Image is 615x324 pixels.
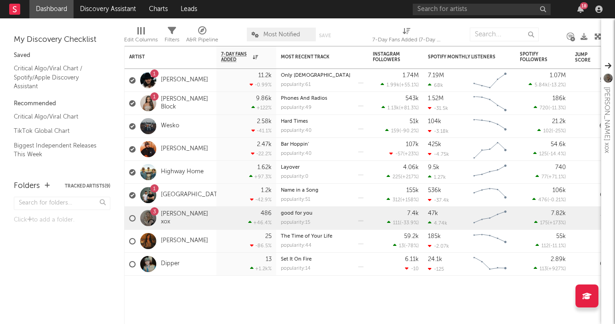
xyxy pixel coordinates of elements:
div: ( ) [537,128,566,134]
div: 51k [410,119,419,125]
div: 1.07M [550,73,566,79]
span: +71.1 % [548,175,564,180]
div: 1.74M [403,73,419,79]
div: Saved [14,50,110,61]
div: ( ) [381,82,419,88]
div: -31.5k [428,105,448,111]
div: popularity: 44 [281,243,312,248]
div: 18 [580,2,588,9]
div: ( ) [385,128,419,134]
span: 312 [393,198,400,203]
div: A&R Pipeline [186,34,218,45]
div: 486 [261,210,272,216]
div: 54.7 [575,144,612,155]
div: 64.9 [575,121,612,132]
div: 68k [428,82,443,88]
div: 7.19M [428,73,444,79]
span: 175 [540,221,548,226]
div: +122 % [251,105,272,111]
div: good for you [281,211,364,216]
div: 7.82k [551,210,566,216]
span: +927 % [548,267,564,272]
div: Filters [165,34,179,45]
span: -13.2 % [549,83,564,88]
span: -11.1 % [550,244,564,249]
div: ( ) [532,197,566,203]
div: popularity: 15 [281,220,310,225]
div: +1.2k % [250,266,272,272]
div: 78.2 [575,213,612,224]
div: 54.6k [551,142,566,148]
div: 7-Day Fans Added (7-Day Fans Added) [372,34,441,45]
div: The Time of Your Life [281,234,364,239]
button: Tracked Artists(9) [65,184,110,188]
div: 106k [552,188,566,193]
div: Set It On Fire [281,257,364,262]
a: Set It On Fire [281,257,312,262]
span: 476 [538,198,547,203]
a: [PERSON_NAME] [161,145,208,153]
span: 111 [393,221,400,226]
div: Spotify Monthly Listeners [428,54,497,60]
span: -78 % [405,244,417,249]
a: Shazam Top 200 [14,164,101,174]
div: 4.06k [403,165,419,171]
div: 25 [265,233,272,239]
div: popularity: 61 [281,82,311,87]
div: ( ) [529,82,566,88]
div: 9.5k [428,165,439,171]
span: +217 % [402,175,417,180]
a: [PERSON_NAME] xox [161,210,212,226]
div: Layover [281,165,364,170]
div: 2.89k [551,256,566,262]
div: popularity: 51 [281,197,310,202]
div: Edit Columns [124,23,158,50]
svg: Chart title [469,69,511,92]
div: Jump Score [575,52,598,63]
div: ( ) [534,105,566,111]
a: Hard Times [281,119,308,124]
div: ( ) [393,243,419,249]
div: 425k [428,142,441,148]
div: 64.7 [575,190,612,201]
div: 47k [428,210,438,216]
div: popularity: 14 [281,266,311,271]
div: Edit Columns [124,34,158,45]
a: The Time of Your Life [281,234,332,239]
div: 53.0 [575,236,612,247]
div: ( ) [389,151,419,157]
span: 225 [393,175,401,180]
span: +55.1 % [401,83,417,88]
div: popularity: 0 [281,174,308,179]
a: Critical Algo/Viral Chart [14,112,101,122]
div: 155k [406,188,419,193]
span: -90.2 % [401,129,417,134]
div: 59.2k [404,233,419,239]
div: Recommended [14,98,110,109]
div: -2.07k [428,243,449,249]
span: -10 [411,267,419,272]
div: ( ) [534,266,566,272]
a: TikTok Global Chart [14,126,101,136]
span: 102 [543,129,552,134]
div: 185k [428,233,441,239]
div: -86.5 % [250,243,272,249]
div: Name in a Song [281,188,364,193]
svg: Chart title [469,92,511,115]
div: ( ) [387,220,419,226]
a: Layover [281,165,300,170]
span: +81.3 % [400,106,417,111]
svg: Chart title [469,253,511,276]
div: ( ) [387,197,419,203]
div: 24.1k [428,256,442,262]
div: -37.4k [428,197,449,203]
div: -4.75k [428,151,449,157]
div: 4.74k [428,220,447,226]
a: [PERSON_NAME] [161,76,208,84]
div: 1.27k [428,174,446,180]
span: +158 % [402,198,417,203]
div: 107k [406,142,419,148]
span: 1.13k [387,106,399,111]
span: 13 [399,244,404,249]
div: 1.2k [261,188,272,193]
